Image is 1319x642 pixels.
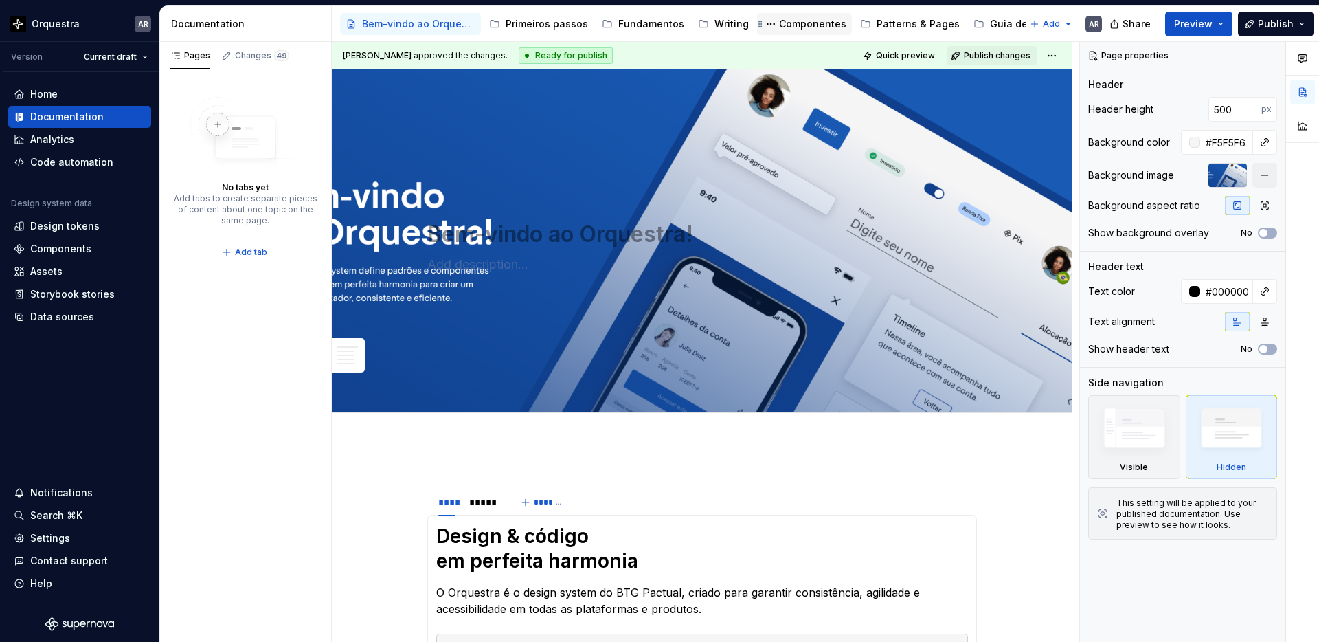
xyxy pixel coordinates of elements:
div: Page tree [340,10,1023,38]
div: Primeiros passos [506,17,588,31]
div: Design tokens [30,219,100,233]
a: Documentation [8,106,151,128]
div: Data sources [30,310,94,324]
button: Contact support [8,550,151,572]
div: Documentation [30,110,104,124]
div: Help [30,577,52,590]
div: Side navigation [1088,376,1164,390]
img: 2d16a307-6340-4442-b48d-ad77c5bc40e7.png [10,16,26,32]
div: Pages [170,50,210,61]
a: Componentes [757,13,852,35]
span: Add [1043,19,1060,30]
div: Components [30,242,91,256]
button: Quick preview [859,46,941,65]
div: AR [138,19,148,30]
div: Writing [714,17,749,31]
span: [PERSON_NAME] [343,50,412,60]
div: Add tabs to create separate pieces of content about one topic on the same page. [173,193,317,226]
button: Publish [1238,12,1314,36]
div: Componentes [779,17,846,31]
div: Orquestra [32,17,80,31]
div: AR [1089,19,1099,30]
div: Changes [235,50,289,61]
span: Publish [1258,17,1294,31]
div: Home [30,87,58,101]
a: Assets [8,261,151,283]
div: Version [11,52,43,63]
div: Background aspect ratio [1088,199,1200,212]
div: Hidden [1217,462,1246,473]
span: Publish changes [964,50,1030,61]
div: Text color [1088,285,1135,298]
div: Visible [1120,462,1148,473]
a: Bem-vindo ao Orquestra! [340,13,481,35]
div: Header height [1088,102,1153,116]
div: Visible [1088,395,1180,479]
div: Storybook stories [30,287,115,301]
div: Ready for publish [519,47,613,64]
div: Background color [1088,135,1170,149]
span: Share [1123,17,1151,31]
span: approved the changes. [343,50,508,61]
div: Text alignment [1088,315,1155,329]
textarea: Bem-vindo ao Orquestra! [425,218,974,251]
a: Analytics [8,129,151,151]
div: Analytics [30,133,74,146]
div: Design system data [11,198,92,209]
button: OrquestraAR [3,9,157,38]
div: Fundamentos [618,17,684,31]
button: Search ⌘K [8,505,151,527]
div: Guia de Negócios [990,17,1076,31]
a: Guia de Negócios [968,13,1082,35]
div: Bem-vindo ao Orquestra! [362,17,475,31]
div: No tabs yet [222,182,269,193]
input: Auto [1200,279,1253,304]
a: Data sources [8,306,151,328]
div: Show header text [1088,342,1169,356]
span: Preview [1174,17,1213,31]
div: Background image [1088,168,1174,182]
div: Search ⌘K [30,509,82,522]
label: No [1241,228,1252,239]
label: No [1241,344,1252,355]
div: Code automation [30,155,113,169]
div: Documentation [171,17,326,31]
a: Components [8,238,151,260]
div: Show background overlay [1088,226,1209,240]
a: Primeiros passos [484,13,594,35]
button: Preview [1165,12,1232,36]
input: Auto [1200,130,1253,155]
a: Storybook stories [8,283,151,305]
button: Current draft [78,47,154,67]
input: Auto [1208,97,1261,122]
h1: Design & código em perfeita harmonia [436,524,968,573]
button: Share [1103,12,1160,36]
span: Add tab [235,247,267,258]
a: Settings [8,527,151,549]
div: Patterns & Pages [877,17,960,31]
a: Home [8,83,151,105]
div: This setting will be applied to your published documentation. Use preview to see how it looks. [1116,498,1268,531]
div: Header [1088,78,1123,91]
p: O Orquestra é o design system do BTG Pactual, criado para garantir consistência, agilidade e aces... [436,584,968,617]
a: Design tokens [8,215,151,237]
button: Notifications [8,482,151,504]
a: Patterns & Pages [855,13,965,35]
svg: Supernova Logo [45,617,114,631]
div: Hidden [1186,395,1278,479]
div: Settings [30,531,70,545]
div: Header text [1088,260,1144,274]
span: Current draft [84,52,137,63]
button: Add [1026,14,1077,34]
div: Assets [30,265,63,278]
button: Publish changes [947,46,1037,65]
a: Writing [692,13,754,35]
span: Quick preview [876,50,935,61]
button: Help [8,573,151,595]
div: Contact support [30,554,108,568]
a: Fundamentos [596,13,690,35]
a: Code automation [8,151,151,173]
p: px [1261,104,1272,115]
button: Add tab [218,243,273,262]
